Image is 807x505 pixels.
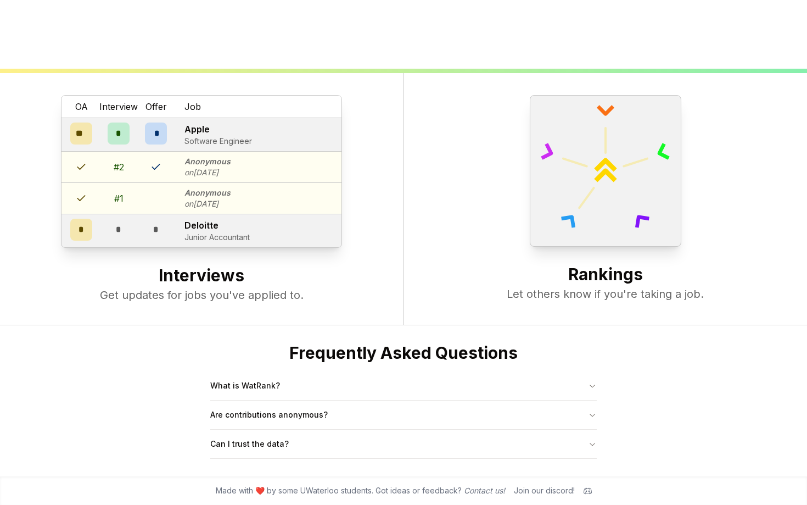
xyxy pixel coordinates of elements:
button: What is WatRank? [210,371,597,400]
button: Can I trust the data? [210,430,597,458]
p: on [DATE] [184,167,231,178]
span: OA [75,100,88,113]
span: Offer [145,100,167,113]
a: Contact us! [464,486,505,495]
h2: Rankings [425,264,785,286]
p: Junior Accountant [184,232,250,243]
span: Made with ❤️ by some UWaterloo students. Got ideas or feedback? [216,485,505,496]
div: Join our discord! [514,485,575,496]
div: # 2 [114,160,124,174]
button: Are contributions anonymous? [210,401,597,429]
p: Anonymous [184,156,231,167]
span: Interview [99,100,138,113]
p: on [DATE] [184,198,231,209]
p: Let others know if you're taking a job. [425,286,785,302]
p: Deloitte [184,219,250,232]
p: Get updates for jobs you've applied to. [22,287,381,303]
div: # 1 [114,192,124,205]
p: Software Engineer [184,136,252,147]
span: Job [184,100,201,113]
h2: Interviews [22,265,381,287]
p: Anonymous [184,187,231,198]
h2: Frequently Asked Questions [210,343,597,363]
p: Apple [184,123,252,136]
